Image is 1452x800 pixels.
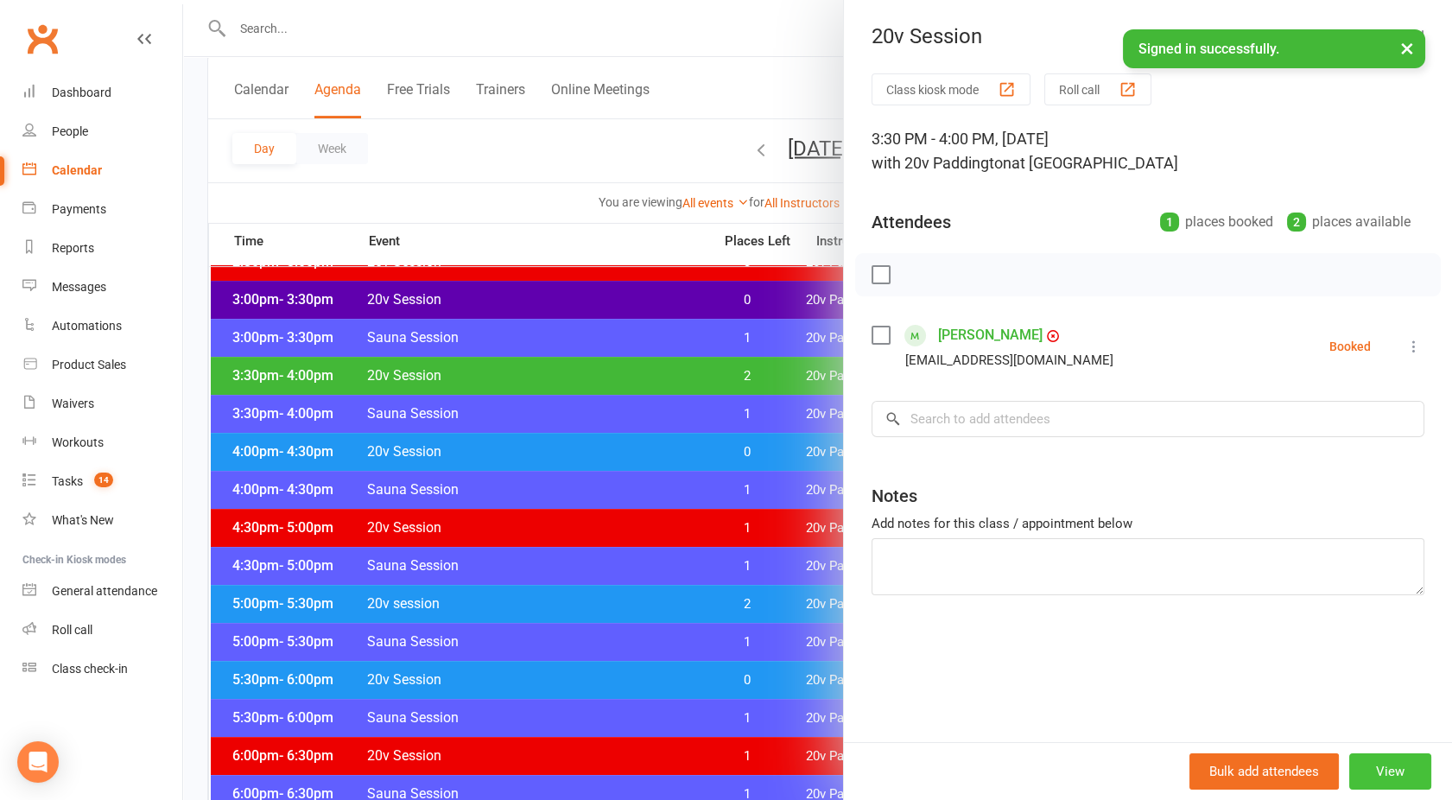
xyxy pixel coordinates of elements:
[22,73,182,112] a: Dashboard
[52,513,114,527] div: What's New
[1044,73,1151,105] button: Roll call
[52,662,128,676] div: Class check-in
[52,280,106,294] div: Messages
[21,17,64,60] a: Clubworx
[872,513,1424,534] div: Add notes for this class / appointment below
[872,73,1030,105] button: Class kiosk mode
[52,86,111,99] div: Dashboard
[22,462,182,501] a: Tasks 14
[872,127,1424,175] div: 3:30 PM - 4:00 PM, [DATE]
[52,397,94,410] div: Waivers
[1011,154,1178,172] span: at [GEOGRAPHIC_DATA]
[52,584,157,598] div: General attendance
[52,435,104,449] div: Workouts
[52,202,106,216] div: Payments
[52,319,122,333] div: Automations
[22,307,182,346] a: Automations
[52,124,88,138] div: People
[1189,753,1339,790] button: Bulk add attendees
[52,358,126,371] div: Product Sales
[872,154,1011,172] span: with 20v Paddington
[938,321,1043,349] a: [PERSON_NAME]
[52,474,83,488] div: Tasks
[22,229,182,268] a: Reports
[52,623,92,637] div: Roll call
[1287,210,1411,234] div: places available
[872,484,917,508] div: Notes
[1160,213,1179,232] div: 1
[22,190,182,229] a: Payments
[22,112,182,151] a: People
[1392,29,1423,67] button: ×
[1160,210,1273,234] div: places booked
[872,401,1424,437] input: Search to add attendees
[22,572,182,611] a: General attendance kiosk mode
[17,741,59,783] div: Open Intercom Messenger
[22,423,182,462] a: Workouts
[22,611,182,650] a: Roll call
[22,346,182,384] a: Product Sales
[22,151,182,190] a: Calendar
[22,650,182,689] a: Class kiosk mode
[1287,213,1306,232] div: 2
[1138,41,1279,57] span: Signed in successfully.
[94,473,113,487] span: 14
[52,163,102,177] div: Calendar
[1349,753,1431,790] button: View
[22,384,182,423] a: Waivers
[22,501,182,540] a: What's New
[52,241,94,255] div: Reports
[1329,340,1371,352] div: Booked
[844,24,1452,48] div: 20v Session
[905,349,1113,371] div: [EMAIL_ADDRESS][DOMAIN_NAME]
[872,210,951,234] div: Attendees
[22,268,182,307] a: Messages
